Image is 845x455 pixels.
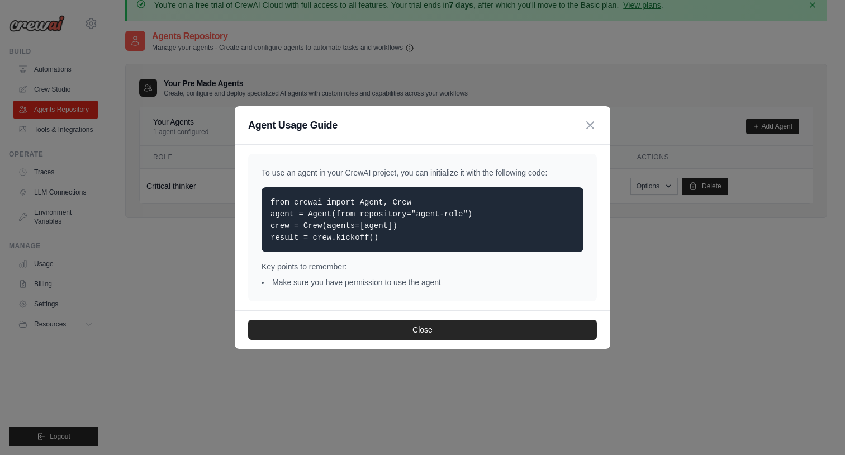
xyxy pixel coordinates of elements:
[270,198,472,242] code: from crewai import Agent, Crew agent = Agent(from_repository="agent-role") crew = Crew(agents=[ag...
[248,320,597,340] button: Close
[262,167,583,178] p: To use an agent in your CrewAI project, you can initialize it with the following code:
[262,277,583,288] li: Make sure you have permission to use the agent
[248,117,338,133] h3: Agent Usage Guide
[262,261,583,272] p: Key points to remember:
